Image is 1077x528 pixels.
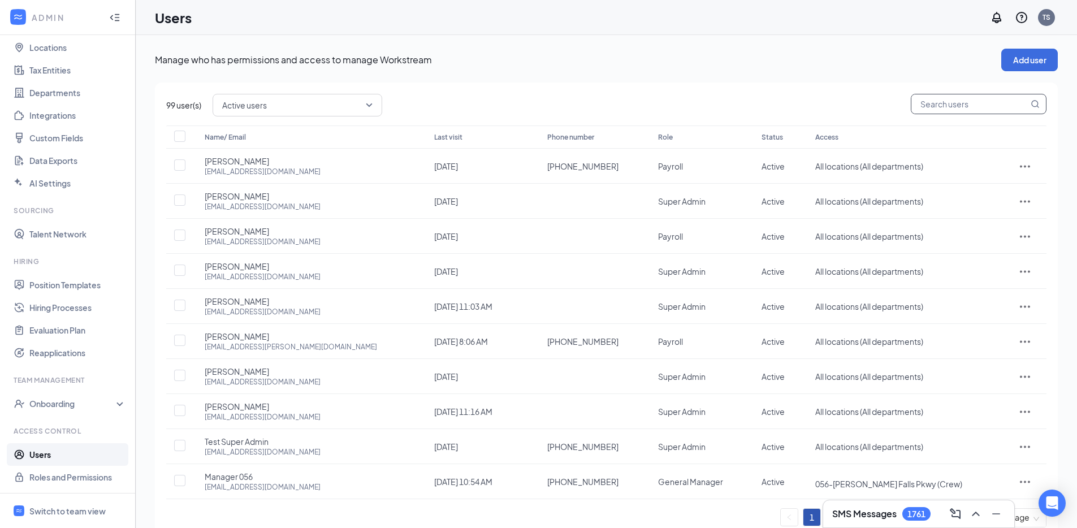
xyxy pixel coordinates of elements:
span: Active [762,196,785,206]
svg: Collapse [109,12,120,23]
li: Previous Page [780,508,798,526]
div: [EMAIL_ADDRESS][DOMAIN_NAME] [205,202,321,211]
span: Super Admin [658,301,706,311]
button: ChevronUp [967,505,985,523]
a: Custom Fields [29,127,126,149]
a: Users [29,443,126,466]
span: Super Admin [658,371,706,382]
svg: ChevronUp [969,507,983,521]
span: Active [762,161,785,171]
th: Access [804,125,1004,149]
button: ComposeMessage [946,505,964,523]
span: [PERSON_NAME] [205,296,269,307]
span: Payroll [658,161,683,171]
span: [DATE] 11:03 AM [434,301,492,311]
span: All locations (All departments) [815,161,923,171]
div: [EMAIL_ADDRESS][PERSON_NAME][DOMAIN_NAME] [205,342,377,352]
svg: WorkstreamLogo [15,507,23,514]
span: [DATE] [434,371,458,382]
span: Payroll [658,231,683,241]
span: Super Admin [658,406,706,417]
a: Tax Entities [29,59,126,81]
span: [PERSON_NAME] [205,331,269,342]
svg: ActionsIcon [1018,335,1032,348]
span: Active [762,301,785,311]
a: Roles and Permissions [29,466,126,488]
span: [PERSON_NAME] [205,261,269,272]
input: Search users [911,94,1028,114]
span: [DATE] 11:16 AM [434,406,492,417]
span: left [786,514,793,521]
a: Hiring Processes [29,296,126,319]
span: [PERSON_NAME] [205,226,269,237]
svg: MagnifyingGlass [1031,99,1040,109]
span: Active [762,442,785,452]
div: Page Size [989,509,1046,527]
div: [EMAIL_ADDRESS][DOMAIN_NAME] [205,412,321,422]
span: All locations (All departments) [815,442,923,452]
div: [EMAIL_ADDRESS][DOMAIN_NAME] [205,272,321,282]
div: ADMIN [32,12,99,23]
span: All locations (All departments) [815,231,923,241]
p: Manage who has permissions and access to manage Workstream [155,54,1001,66]
span: 10 / page [995,509,1040,527]
span: General Manager [658,477,723,487]
span: [DATE] [434,266,458,276]
a: Integrations [29,104,126,127]
div: Last visit [434,131,525,144]
div: 1761 [907,509,925,519]
svg: QuestionInfo [1015,11,1028,24]
a: Locations [29,36,126,59]
button: Minimize [987,505,1005,523]
span: All locations (All departments) [815,336,923,347]
span: [PERSON_NAME] [205,191,269,202]
div: Role [658,131,739,144]
span: 99 user(s) [166,99,201,111]
li: 1 [803,508,821,526]
span: [DATE] 8:06 AM [434,336,488,347]
a: Evaluation Plan [29,319,126,341]
div: [EMAIL_ADDRESS][DOMAIN_NAME] [205,307,321,317]
button: left [781,509,798,526]
div: TS [1043,12,1050,22]
h1: Users [155,8,192,27]
a: Talent Network [29,223,126,245]
h3: SMS Messages [832,508,897,520]
span: Active [762,231,785,241]
span: Active [762,477,785,487]
a: Data Exports [29,149,126,172]
span: All locations (All departments) [815,371,923,382]
div: [EMAIL_ADDRESS][DOMAIN_NAME] [205,447,321,457]
svg: Notifications [990,11,1004,24]
div: [EMAIL_ADDRESS][DOMAIN_NAME] [205,167,321,176]
span: Manager 056 [205,471,253,482]
div: Access control [14,426,124,436]
a: AI Settings [29,172,126,194]
span: [DATE] [434,442,458,452]
svg: ActionsIcon [1018,405,1032,418]
span: Active users [222,97,267,114]
svg: ActionsIcon [1018,370,1032,383]
a: Reapplications [29,341,126,364]
svg: ActionsIcon [1018,300,1032,313]
span: [DATE] 10:54 AM [434,477,492,487]
a: Position Templates [29,274,126,296]
button: Add user [1001,49,1058,71]
span: Super Admin [658,266,706,276]
span: [PHONE_NUMBER] [547,161,618,172]
th: Phone number [536,125,647,149]
span: [PERSON_NAME] [205,401,269,412]
span: [PHONE_NUMBER] [547,441,618,452]
span: [PERSON_NAME] [205,366,269,377]
span: All locations (All departments) [815,301,923,311]
span: [DATE] [434,161,458,171]
span: All locations (All departments) [815,406,923,417]
span: Super Admin [658,442,706,452]
span: Test Super Admin [205,436,269,447]
div: Hiring [14,257,124,266]
span: [PHONE_NUMBER] [547,336,618,347]
svg: ActionsIcon [1018,475,1032,488]
span: [PERSON_NAME] [205,155,269,167]
div: Onboarding [29,398,116,409]
div: Team Management [14,375,124,385]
